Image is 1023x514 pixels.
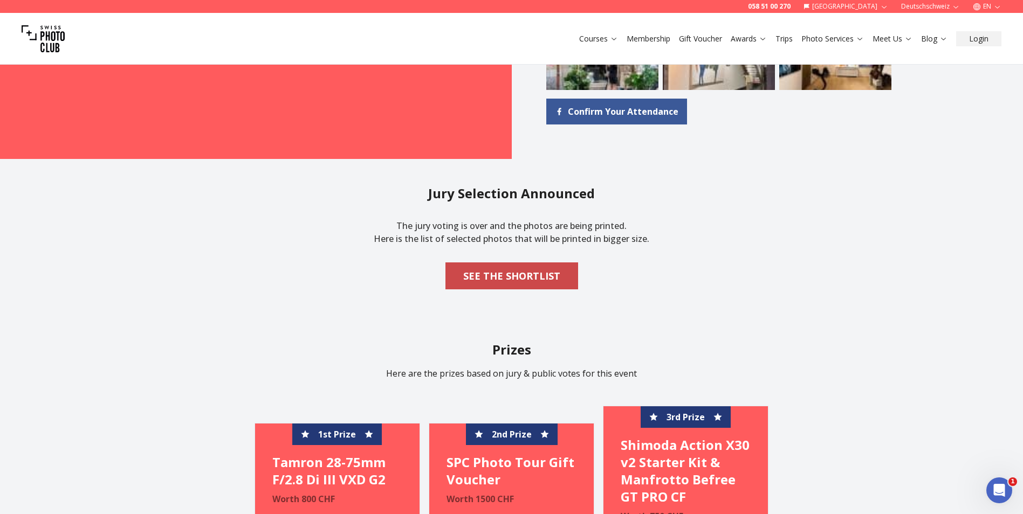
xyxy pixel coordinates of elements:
a: Membership [627,33,670,44]
p: Comment pouvons-nous vous aider ? [22,95,194,131]
span: 1st Prize [318,428,356,441]
button: Blog [917,31,952,46]
span: Accueil [20,363,51,371]
p: Worth 800 CHF [272,492,402,505]
b: SEE THE SHORTLIST [463,268,560,283]
iframe: Intercom live chat [986,477,1012,503]
p: Here are the prizes based on jury & public votes for this event [175,367,848,380]
div: Quel appareil photo-équipement me recommandez-vous ? [16,238,200,269]
button: SEE THE SHORTLIST [445,262,578,289]
h4: SPC Photo Tour Gift Voucher [447,454,576,488]
span: Aide [100,363,116,371]
div: Quel appareil photo-équipement me recommandez-vous ? [22,242,181,265]
div: Poser une questionNous répondons généralement dans les 3 heures [11,311,205,363]
button: Aide [72,336,143,379]
img: Profile image for Ina [156,17,178,39]
h4: Tamron 28-75mm F/2.8 Di III VXD G2 [272,454,402,488]
span: 2nd Prize [492,428,532,441]
div: Nous répondons généralement dans les 3 heures [22,331,180,354]
a: Courses [579,33,618,44]
span: Conversations [153,363,207,371]
div: Y a-t-il un thème spécifique pour chaque concours ? [16,207,200,238]
button: Trips [771,31,797,46]
p: Worth 1500 CHF [447,492,576,505]
a: Confirm Your Attendance [546,99,687,124]
img: Profile image for Quim [115,17,137,39]
a: Blog [921,33,948,44]
button: Gift Voucher [675,31,726,46]
p: Bonjour 👋 [22,77,194,95]
div: Puis-je modifier une photo après l’avoir soumise ? [22,274,181,296]
h4: Shimoda Action X30 v2 Starter Kit & Manfrotto Befree GT PRO CF [621,436,751,505]
a: Gift Voucher [679,33,722,44]
span: 1 [1008,477,1017,486]
div: Y a-t-il un thème spécifique pour chaque concours ? [22,211,181,234]
button: Meet Us [868,31,917,46]
a: Meet Us [873,33,912,44]
button: Courses [575,31,622,46]
a: Trips [775,33,793,44]
button: Conversations [144,336,216,379]
img: Profile image for Osan [136,17,157,39]
div: Pourquoi dois-je payer pour participer au concours ? [16,176,200,207]
div: Fermer [186,17,205,37]
a: Photo Services [801,33,864,44]
button: Membership [622,31,675,46]
button: Trouver une réponse [16,150,200,171]
div: Puis-je modifier une photo après l’avoir soumise ? [16,269,200,301]
button: Photo Services [797,31,868,46]
p: The jury voting is over and the photos are being printed. Here is the list of selected photos tha... [374,211,649,254]
span: Trouver une réponse [22,155,110,166]
button: Login [956,31,1001,46]
a: Awards [731,33,767,44]
div: Pourquoi dois-je payer pour participer au concours ? [22,180,181,203]
h2: Jury Selection Announced [428,185,595,202]
img: logo [22,20,47,38]
button: Awards [726,31,771,46]
a: 058 51 00 270 [748,2,791,11]
span: 3rd Prize [667,411,705,423]
span: Confirm Your Attendance [568,105,678,118]
div: Poser une question [22,320,180,331]
h2: Prizes [175,341,848,358]
img: Swiss photo club [22,17,65,60]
